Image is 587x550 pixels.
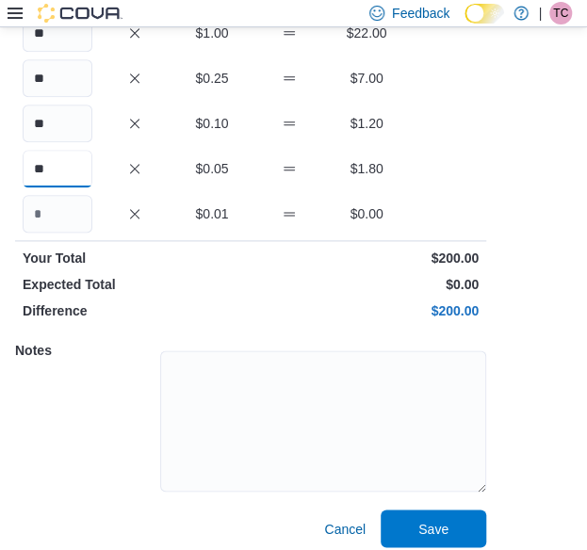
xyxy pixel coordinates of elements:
[332,24,401,42] p: $22.00
[177,24,247,42] p: $1.00
[465,4,504,24] input: Dark Mode
[23,195,92,233] input: Quantity
[177,159,247,178] p: $0.05
[553,2,568,24] span: TC
[23,59,92,97] input: Quantity
[324,519,366,538] span: Cancel
[317,510,373,547] button: Cancel
[254,249,479,267] p: $200.00
[332,159,401,178] p: $1.80
[177,204,247,223] p: $0.01
[418,519,448,538] span: Save
[23,275,247,294] p: Expected Total
[549,2,572,24] div: Taylor Corbett
[538,2,542,24] p: |
[332,69,401,88] p: $7.00
[23,14,92,52] input: Quantity
[23,150,92,187] input: Quantity
[254,275,479,294] p: $0.00
[177,114,247,133] p: $0.10
[392,4,449,23] span: Feedback
[177,69,247,88] p: $0.25
[23,249,247,267] p: Your Total
[332,204,401,223] p: $0.00
[38,4,122,23] img: Cova
[254,301,479,320] p: $200.00
[381,510,486,547] button: Save
[15,332,156,369] h5: Notes
[23,301,247,320] p: Difference
[23,105,92,142] input: Quantity
[332,114,401,133] p: $1.20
